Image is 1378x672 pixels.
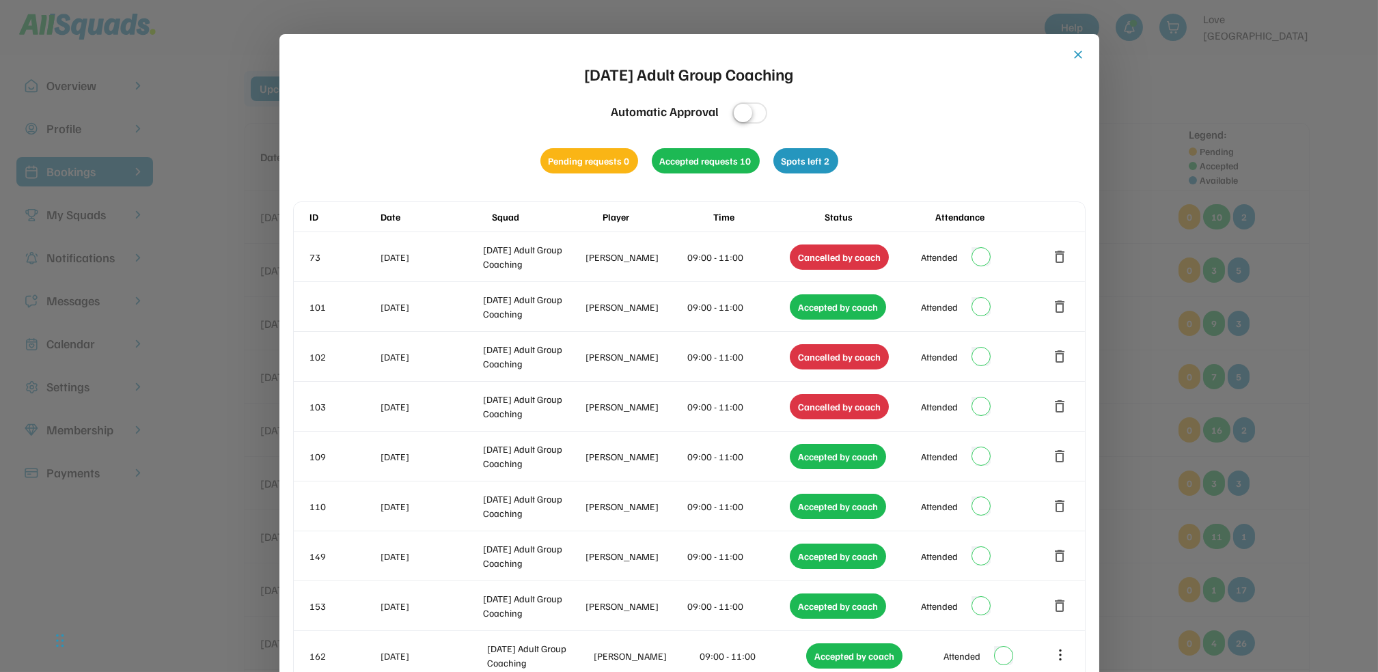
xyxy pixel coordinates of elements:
div: 09:00 - 11:00 [688,599,788,613]
div: [PERSON_NAME] [585,250,685,264]
div: 73 [310,250,378,264]
div: Automatic Approval [611,102,719,121]
div: 153 [310,599,378,613]
div: [PERSON_NAME] [585,549,685,563]
div: [DATE] [381,499,481,514]
div: 09:00 - 11:00 [688,300,788,314]
div: [DATE] Adult Group Coaching [483,392,583,421]
div: [DATE] [381,400,481,414]
div: 101 [310,300,378,314]
div: Cancelled by coach [790,344,889,369]
div: Squad [492,210,600,224]
div: 109 [310,449,378,464]
div: [DATE] [381,300,481,314]
div: Attended [921,250,958,264]
div: 09:00 - 11:00 [688,449,788,464]
div: Cancelled by coach [790,244,889,270]
div: Accepted by coach [790,544,886,569]
button: delete [1052,348,1069,365]
button: delete [1052,398,1069,415]
div: 102 [310,350,378,364]
button: delete [1052,448,1069,464]
button: delete [1052,548,1069,564]
div: ID [310,210,378,224]
div: 162 [310,649,378,663]
div: Accepted by coach [790,593,886,619]
div: [PERSON_NAME] [585,350,685,364]
div: [DATE] [381,449,481,464]
div: [PERSON_NAME] [594,649,698,663]
div: Status [825,210,933,224]
button: delete [1052,598,1069,614]
button: delete [1052,498,1069,514]
div: 149 [310,549,378,563]
div: Accepted by coach [806,643,902,669]
button: close [1072,48,1086,61]
div: Spots left 2 [773,148,838,173]
div: [PERSON_NAME] [585,499,685,514]
div: Attended [921,449,958,464]
div: 09:00 - 11:00 [688,250,788,264]
div: [PERSON_NAME] [585,449,685,464]
div: [PERSON_NAME] [585,599,685,613]
div: [DATE] Adult Group Coaching [483,591,583,620]
div: Attended [921,499,958,514]
div: Attended [921,549,958,563]
div: 09:00 - 11:00 [688,350,788,364]
div: Date [381,210,489,224]
div: 09:00 - 11:00 [688,499,788,514]
div: [PERSON_NAME] [585,300,685,314]
div: [DATE] Adult Group Coaching [487,641,591,670]
button: delete [1052,298,1069,315]
div: Attended [921,350,958,364]
div: Accepted by coach [790,494,886,519]
div: [DATE] Adult Group Coaching [483,242,583,271]
div: Player [603,210,711,224]
div: Time [713,210,821,224]
div: [DATE] [381,599,481,613]
div: Attended [921,400,958,414]
div: [DATE] Adult Group Coaching [483,342,583,371]
div: [DATE] [381,649,485,663]
div: Accepted by coach [790,444,886,469]
div: 110 [310,499,378,514]
div: [DATE] [381,549,481,563]
div: Cancelled by coach [790,394,889,419]
div: Accepted requests 10 [652,148,760,173]
div: Accepted by coach [790,294,886,320]
div: Attendance [935,210,1043,224]
div: Attended [921,599,958,613]
div: [DATE] Adult Group Coaching [483,292,583,321]
div: 09:00 - 11:00 [688,549,788,563]
div: [DATE] Adult Group Coaching [483,442,583,471]
div: [DATE] Adult Group Coaching [483,492,583,520]
button: delete [1052,249,1069,265]
div: 09:00 - 11:00 [688,400,788,414]
div: Attended [921,300,958,314]
div: 09:00 - 11:00 [700,649,804,663]
div: [DATE] [381,350,481,364]
div: [DATE] Adult Group Coaching [483,542,583,570]
div: 103 [310,400,378,414]
div: [DATE] Adult Group Coaching [585,61,794,86]
div: Pending requests 0 [540,148,638,173]
div: [DATE] [381,250,481,264]
div: Attended [943,649,980,663]
div: [PERSON_NAME] [585,400,685,414]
